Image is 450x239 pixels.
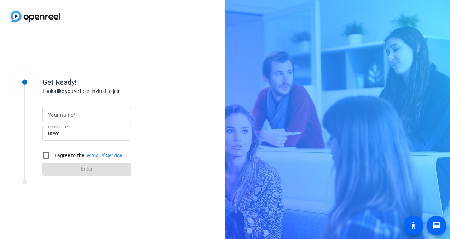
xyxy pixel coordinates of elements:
mat-icon: message [432,221,441,230]
mat-label: Session ID [48,124,66,129]
mat-icon: accessibility [409,221,418,230]
mat-label: Your name [48,112,73,118]
label: I agree to the [53,152,122,159]
div: Get Ready! [42,77,184,88]
a: Terms Of Service [85,152,122,158]
div: Looks like you've been invited to join [42,88,184,95]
